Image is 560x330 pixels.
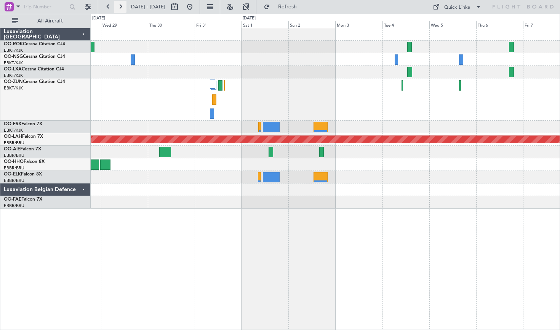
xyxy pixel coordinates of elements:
[92,15,105,22] div: [DATE]
[4,122,42,126] a: OO-FSXFalcon 7X
[288,21,335,28] div: Sun 2
[4,48,23,53] a: EBKT/KJK
[243,15,256,22] div: [DATE]
[4,172,42,177] a: OO-ELKFalcon 8X
[4,42,65,46] a: OO-ROKCessna Citation CJ4
[148,21,195,28] div: Thu 30
[101,21,148,28] div: Wed 29
[4,178,24,183] a: EBBR/BRU
[4,54,65,59] a: OO-NSGCessna Citation CJ4
[130,3,165,10] span: [DATE] - [DATE]
[4,134,22,139] span: OO-LAH
[4,85,23,91] a: EBKT/KJK
[4,153,24,158] a: EBBR/BRU
[272,4,304,10] span: Refresh
[4,80,23,84] span: OO-ZUN
[4,54,23,59] span: OO-NSG
[23,1,67,13] input: Trip Number
[4,147,41,151] a: OO-AIEFalcon 7X
[429,21,476,28] div: Wed 5
[195,21,242,28] div: Fri 31
[4,197,42,202] a: OO-FAEFalcon 7X
[335,21,382,28] div: Mon 3
[4,172,21,177] span: OO-ELK
[4,140,24,146] a: EBBR/BRU
[4,42,23,46] span: OO-ROK
[4,60,23,66] a: EBKT/KJK
[4,159,24,164] span: OO-HHO
[260,1,306,13] button: Refresh
[382,21,429,28] div: Tue 4
[4,134,43,139] a: OO-LAHFalcon 7X
[476,21,523,28] div: Thu 6
[4,67,64,72] a: OO-LXACessna Citation CJ4
[4,203,24,209] a: EBBR/BRU
[4,128,23,133] a: EBKT/KJK
[429,1,485,13] button: Quick Links
[4,67,22,72] span: OO-LXA
[4,147,20,151] span: OO-AIE
[4,122,21,126] span: OO-FSX
[20,18,80,24] span: All Aircraft
[444,4,470,11] div: Quick Links
[8,15,83,27] button: All Aircraft
[4,159,45,164] a: OO-HHOFalcon 8X
[4,197,21,202] span: OO-FAE
[4,73,23,78] a: EBKT/KJK
[4,165,24,171] a: EBBR/BRU
[242,21,288,28] div: Sat 1
[4,80,65,84] a: OO-ZUNCessna Citation CJ4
